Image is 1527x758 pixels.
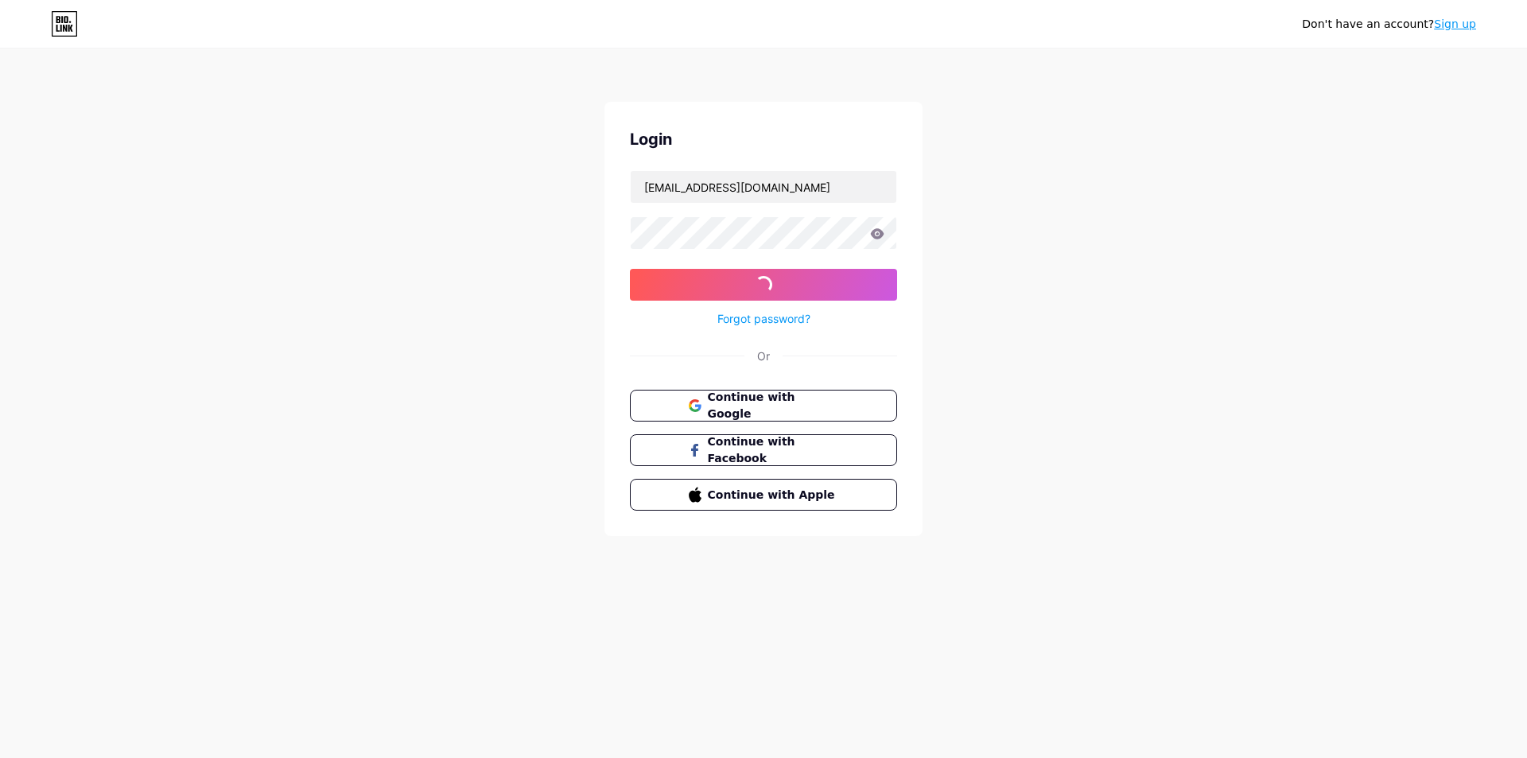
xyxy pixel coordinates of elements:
[1302,16,1476,33] div: Don't have an account?
[630,479,897,511] button: Continue with Apple
[1434,17,1476,30] a: Sign up
[631,171,896,203] input: Username
[630,434,897,466] button: Continue with Facebook
[708,433,839,467] span: Continue with Facebook
[757,348,770,364] div: Or
[717,310,810,327] a: Forgot password?
[708,487,839,503] span: Continue with Apple
[630,390,897,422] button: Continue with Google
[708,389,839,422] span: Continue with Google
[630,127,897,151] div: Login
